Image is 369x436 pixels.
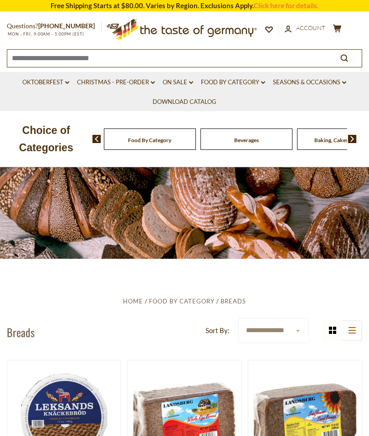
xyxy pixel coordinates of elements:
a: On Sale [163,77,193,87]
a: Seasons & Occasions [273,77,346,87]
h1: Breads [7,325,35,339]
a: Christmas - PRE-ORDER [77,77,155,87]
span: Account [296,24,325,31]
a: Download Catalog [153,97,216,107]
a: Home [123,298,143,305]
p: Questions? [7,21,102,32]
a: Oktoberfest [22,77,69,87]
a: Food By Category [128,137,171,144]
a: Food By Category [201,77,265,87]
a: Food By Category [149,298,215,305]
span: MON - FRI, 9:00AM - 5:00PM (EST) [7,31,84,36]
a: Beverages [234,137,259,144]
a: Click here for details. [254,1,318,10]
img: next arrow [348,135,357,143]
a: [PHONE_NUMBER] [38,22,95,30]
img: previous arrow [92,135,101,143]
a: Breads [220,298,246,305]
label: Sort By: [205,325,230,336]
a: Account [285,23,325,33]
